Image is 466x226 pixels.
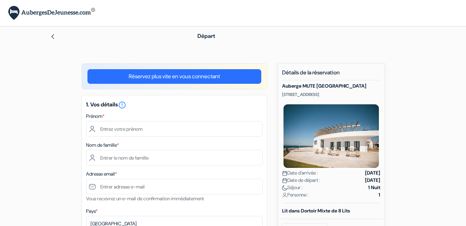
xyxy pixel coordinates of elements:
strong: [DATE] [365,177,380,184]
img: moon.svg [282,185,287,191]
span: Date d'arrivée : [282,169,318,177]
img: calendar.svg [282,178,287,183]
input: Entrez votre prénom [86,121,263,137]
h5: 1. Vos détails [86,101,263,109]
label: Adresse email [86,170,117,178]
a: error_outline [118,101,126,108]
i: error_outline [118,101,126,109]
img: AubergesDeJeunesse.com [8,6,95,20]
input: Entrer le nom de famille [86,150,263,166]
input: Entrer adresse e-mail [86,179,263,194]
small: Vous recevrez un e-mail de confirmation immédiatement [86,195,204,202]
p: [STREET_ADDRESS] [282,92,380,97]
strong: 1 Nuit [368,184,380,191]
span: Personne : [282,191,308,199]
h5: Détails de la réservation [282,69,380,80]
img: left_arrow.svg [50,34,56,39]
h5: Auberge MUTE [GEOGRAPHIC_DATA] [282,83,380,89]
b: Lit dans Dortoir Mixte de 8 Lits [282,208,350,214]
span: Date de départ : [282,177,320,184]
strong: 1 [379,191,380,199]
label: Nom de famille [86,142,119,149]
img: calendar.svg [282,171,287,176]
span: Départ [197,32,215,40]
label: Prénom [86,113,104,120]
label: Pays [86,208,98,215]
a: Réservez plus vite en vous connectant [87,69,261,84]
strong: [DATE] [365,169,380,177]
span: Séjour : [282,184,303,191]
img: user_icon.svg [282,193,287,198]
